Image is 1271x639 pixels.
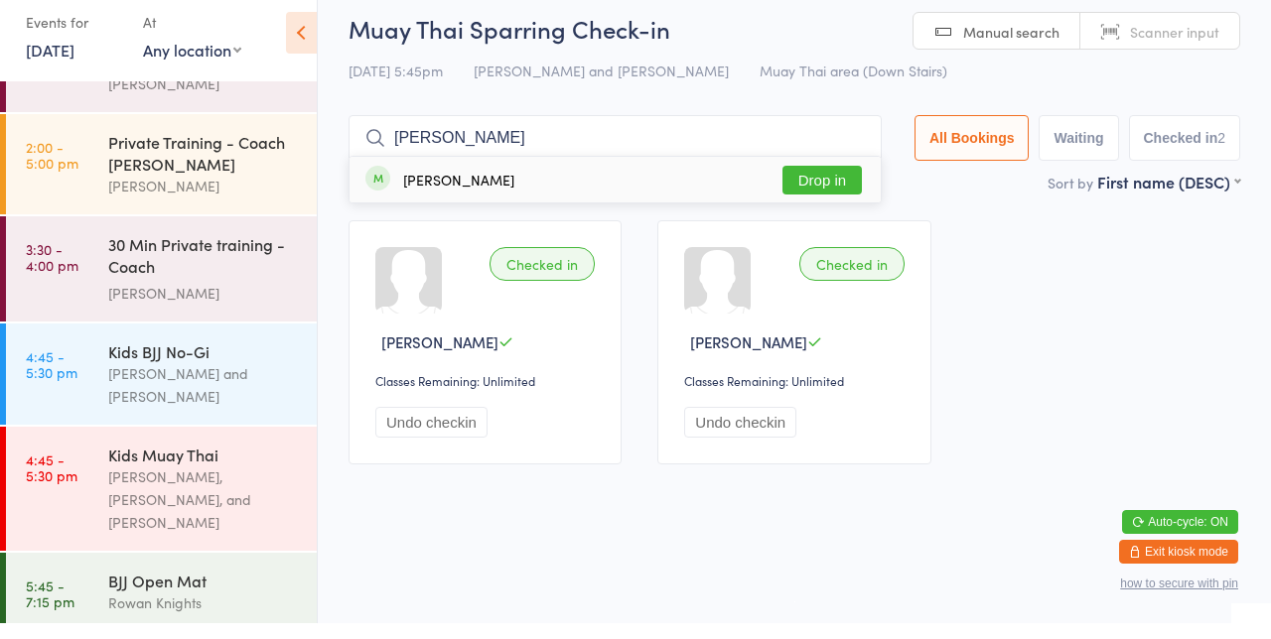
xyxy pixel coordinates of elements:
[1120,592,1238,606] button: how to secure with pin
[375,423,488,453] button: Undo checkin
[1122,526,1238,550] button: Auto-cycle: ON
[6,339,317,441] a: 4:45 -5:30 pmKids BJJ No-Gi[PERSON_NAME] and [PERSON_NAME]
[1119,556,1238,579] button: Exit kiosk mode
[108,481,300,550] div: [PERSON_NAME], [PERSON_NAME], and [PERSON_NAME]
[1130,38,1219,58] span: Scanner input
[1129,131,1241,177] button: Checked in2
[26,257,78,289] time: 3:30 - 4:00 pm
[108,88,300,111] div: [PERSON_NAME]
[1217,146,1225,162] div: 2
[108,607,300,630] div: Rowan Knights
[349,131,882,177] input: Search
[1039,131,1118,177] button: Waiting
[760,76,947,96] span: Muay Thai area (Down Stairs)
[108,356,300,378] div: Kids BJJ No-Gi
[915,131,1030,177] button: All Bookings
[108,298,300,320] div: [PERSON_NAME]
[26,467,77,499] time: 4:45 - 5:30 pm
[690,347,807,368] span: [PERSON_NAME]
[108,585,300,607] div: BJJ Open Mat
[26,22,123,55] div: Events for
[799,263,905,297] div: Checked in
[108,147,300,191] div: Private Training - Coach [PERSON_NAME]
[381,347,498,368] span: [PERSON_NAME]
[490,263,595,297] div: Checked in
[375,388,601,405] div: Classes Remaining: Unlimited
[349,28,1240,61] h2: Muay Thai Sparring Check-in
[108,191,300,213] div: [PERSON_NAME]
[108,249,300,298] div: 30 Min Private training - Coach [GEOGRAPHIC_DATA]
[108,378,300,424] div: [PERSON_NAME] and [PERSON_NAME]
[963,38,1059,58] span: Manual search
[26,155,78,187] time: 2:00 - 5:00 pm
[143,22,241,55] div: At
[684,388,910,405] div: Classes Remaining: Unlimited
[6,232,317,337] a: 3:30 -4:00 pm30 Min Private training - Coach [GEOGRAPHIC_DATA][PERSON_NAME]
[108,459,300,481] div: Kids Muay Thai
[684,423,796,453] button: Undo checkin
[403,188,514,203] div: [PERSON_NAME]
[1048,189,1093,208] label: Sort by
[349,76,443,96] span: [DATE] 5:45pm
[26,593,74,625] time: 5:45 - 7:15 pm
[782,182,862,210] button: Drop in
[26,364,77,396] time: 4:45 - 5:30 pm
[6,443,317,567] a: 4:45 -5:30 pmKids Muay Thai[PERSON_NAME], [PERSON_NAME], and [PERSON_NAME]
[474,76,729,96] span: [PERSON_NAME] and [PERSON_NAME]
[143,55,241,76] div: Any location
[26,55,74,76] a: [DATE]
[6,130,317,230] a: 2:00 -5:00 pmPrivate Training - Coach [PERSON_NAME][PERSON_NAME]
[1097,187,1240,208] div: First name (DESC)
